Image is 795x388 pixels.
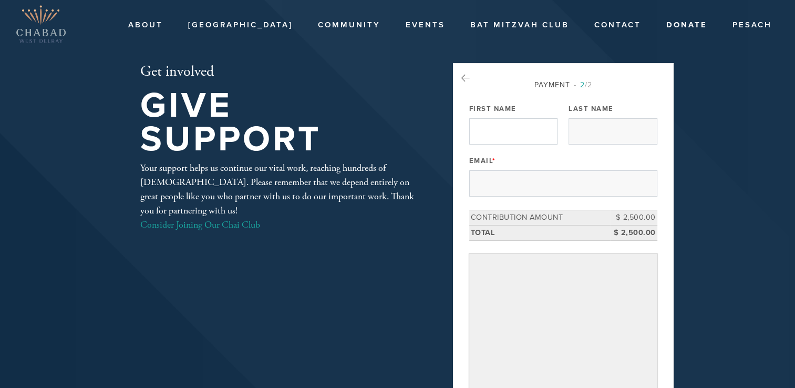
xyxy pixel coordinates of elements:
[16,5,66,43] img: Copy%20of%20West_Delray_Logo.png
[610,210,657,226] td: $ 2,500.00
[586,15,649,35] a: Contact
[398,15,453,35] a: Events
[120,15,171,35] a: About
[140,161,419,232] div: Your support helps us continue our vital work, reaching hundreds of [DEMOGRAPHIC_DATA]. Please re...
[469,225,610,240] td: Total
[140,89,419,157] h1: Give Support
[492,157,496,165] span: This field is required.
[569,104,614,114] label: Last Name
[469,79,657,90] div: Payment
[574,80,592,89] span: /2
[140,219,260,231] a: Consider Joining Our Chai Club
[658,15,715,35] a: Donate
[469,156,496,166] label: Email
[140,63,419,81] h2: Get involved
[469,104,517,114] label: First Name
[310,15,388,35] a: Community
[610,225,657,240] td: $ 2,500.00
[469,210,610,226] td: Contribution Amount
[725,15,780,35] a: Pesach
[462,15,577,35] a: Bat Mitzvah Club
[580,80,585,89] span: 2
[180,15,301,35] a: [GEOGRAPHIC_DATA]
